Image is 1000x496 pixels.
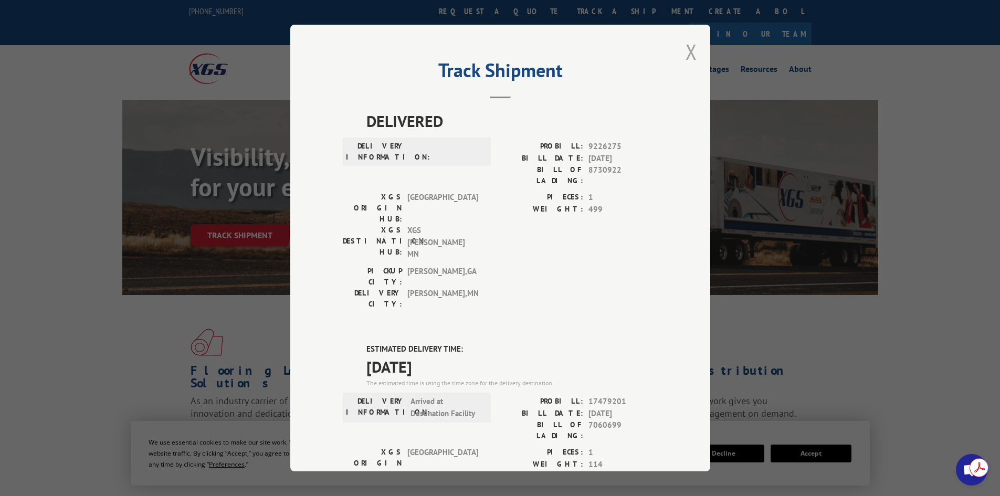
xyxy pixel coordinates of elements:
span: 114 [588,459,658,471]
label: BILL DATE: [500,408,583,420]
span: 1 [588,192,658,204]
span: DELIVERED [366,109,658,133]
span: [DATE] [366,355,658,378]
span: [GEOGRAPHIC_DATA] [407,447,478,480]
label: DELIVERY INFORMATION: [346,396,405,419]
label: XGS ORIGIN HUB: [343,447,402,480]
label: DELIVERY INFORMATION: [346,141,405,163]
label: DELIVERY CITY: [343,288,402,310]
span: [DATE] [588,153,658,165]
label: ESTIMATED DELIVERY TIME: [366,343,658,355]
span: 9226275 [588,141,658,153]
div: The estimated time is using the time zone for the delivery destination. [366,378,658,388]
span: XGS [PERSON_NAME] MN [407,225,478,260]
label: XGS ORIGIN HUB: [343,192,402,225]
span: [PERSON_NAME] , MN [407,288,478,310]
span: 1 [588,447,658,459]
label: PROBILL: [500,396,583,408]
span: 7060699 [588,419,658,441]
label: PIECES: [500,192,583,204]
label: WEIGHT: [500,459,583,471]
div: Open chat [956,454,987,486]
button: Close modal [686,38,697,66]
span: [DATE] [588,408,658,420]
label: PROBILL: [500,141,583,153]
label: BILL OF LADING: [500,419,583,441]
label: PICKUP CITY: [343,266,402,288]
h2: Track Shipment [343,63,658,83]
span: Arrived at Destination Facility [410,396,481,419]
span: 8730922 [588,164,658,186]
label: WEIGHT: [500,204,583,216]
span: [PERSON_NAME] , GA [407,266,478,288]
label: XGS DESTINATION HUB: [343,225,402,260]
label: PIECES: [500,447,583,459]
label: BILL OF LADING: [500,164,583,186]
span: [GEOGRAPHIC_DATA] [407,192,478,225]
label: BILL DATE: [500,153,583,165]
span: 499 [588,204,658,216]
span: 17479201 [588,396,658,408]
